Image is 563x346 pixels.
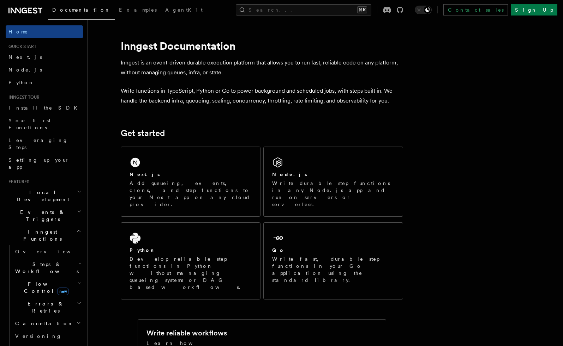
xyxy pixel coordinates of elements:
[6,44,36,49] span: Quick start
[6,228,76,242] span: Inngest Functions
[119,7,157,13] span: Examples
[12,261,79,275] span: Steps & Workflows
[511,4,557,16] a: Sign Up
[6,189,77,203] span: Local Development
[52,7,110,13] span: Documentation
[8,28,28,35] span: Home
[6,154,83,173] a: Setting up your app
[121,39,403,52] h1: Inngest Documentation
[8,54,42,60] span: Next.js
[121,222,260,299] a: PythonDevelop reliable step functions in Python without managing queueing systems or DAG based wo...
[6,206,83,225] button: Events & Triggers
[12,258,83,278] button: Steps & Workflows
[415,6,432,14] button: Toggle dark mode
[115,2,161,19] a: Examples
[130,180,252,208] p: Add queueing, events, crons, and step functions to your Next app on any cloud provider.
[8,80,34,85] span: Python
[12,280,78,295] span: Flow Control
[6,186,83,206] button: Local Development
[121,147,260,217] a: Next.jsAdd queueing, events, crons, and step functions to your Next app on any cloud provider.
[130,247,156,254] h2: Python
[57,288,69,295] span: new
[236,4,371,16] button: Search...⌘K
[6,101,83,114] a: Install the SDK
[8,67,42,73] span: Node.js
[121,58,403,78] p: Inngest is an event-driven durable execution platform that allows you to run fast, reliable code ...
[6,63,83,76] a: Node.js
[12,317,83,330] button: Cancellation
[130,255,252,291] p: Develop reliable step functions in Python without managing queueing systems or DAG based workflows.
[443,4,508,16] a: Contact sales
[272,180,394,208] p: Write durable step functions in any Node.js app and run on servers or serverless.
[6,134,83,154] a: Leveraging Steps
[8,157,69,170] span: Setting up your app
[146,328,227,338] h2: Write reliable workflows
[12,278,83,297] button: Flow Controlnew
[15,333,62,339] span: Versioning
[6,225,83,245] button: Inngest Functions
[8,105,82,111] span: Install the SDK
[12,320,73,327] span: Cancellation
[130,171,160,178] h2: Next.js
[121,128,165,138] a: Get started
[272,255,394,284] p: Write fast, durable step functions in your Go application using the standard library.
[15,249,88,254] span: Overview
[6,94,40,100] span: Inngest tour
[12,245,83,258] a: Overview
[272,247,285,254] h2: Go
[12,300,77,314] span: Errors & Retries
[8,137,68,150] span: Leveraging Steps
[272,171,307,178] h2: Node.js
[6,76,83,89] a: Python
[6,179,29,185] span: Features
[6,25,83,38] a: Home
[48,2,115,20] a: Documentation
[12,330,83,342] a: Versioning
[6,114,83,134] a: Your first Functions
[8,118,50,130] span: Your first Functions
[263,222,403,299] a: GoWrite fast, durable step functions in your Go application using the standard library.
[6,209,77,223] span: Events & Triggers
[121,86,403,106] p: Write functions in TypeScript, Python or Go to power background and scheduled jobs, with steps bu...
[12,297,83,317] button: Errors & Retries
[357,6,367,13] kbd: ⌘K
[165,7,203,13] span: AgentKit
[161,2,207,19] a: AgentKit
[263,147,403,217] a: Node.jsWrite durable step functions in any Node.js app and run on servers or serverless.
[6,51,83,63] a: Next.js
